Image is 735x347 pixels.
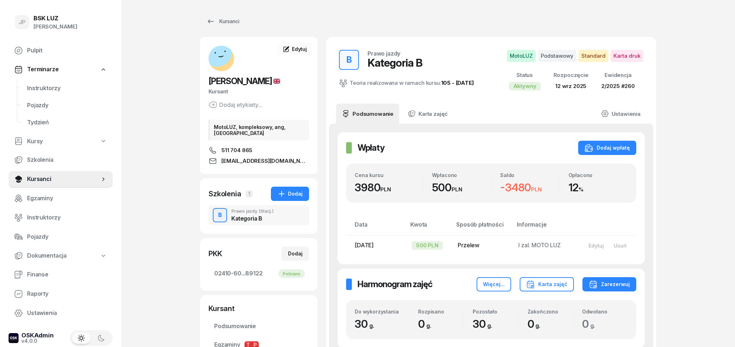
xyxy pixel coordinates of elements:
[477,277,511,291] button: Więcej...
[21,114,113,131] a: Tydzień
[487,322,492,329] small: g.
[509,71,541,80] div: Status
[355,172,423,178] div: Cena kursu
[500,172,560,178] div: Saldo
[609,240,632,252] button: Usuń
[214,322,303,331] span: Podsumowanie
[27,289,107,299] span: Raporty
[27,46,107,55] span: Pulpit
[9,209,113,226] a: Instruktorzy
[292,46,307,52] span: Edytuj
[209,100,262,109] button: Dodaj etykiety...
[27,194,107,203] span: Egzaminy
[513,220,578,235] th: Informacje
[601,82,635,91] div: 2/2025 #260
[569,181,628,194] div: 12
[402,104,453,124] a: Karta zajęć
[432,181,492,194] div: 500
[601,71,635,80] div: Ewidencja
[452,186,462,193] small: PLN
[209,318,309,335] a: Podsumowanie
[27,270,107,279] span: Finanse
[614,243,627,249] div: Usuń
[9,133,113,150] a: Kursy
[209,189,241,199] div: Szkolenia
[555,83,586,89] span: 12 wrz 2025
[346,220,406,235] th: Data
[9,171,113,188] a: Kursanci
[344,53,355,67] div: B
[531,186,542,193] small: PLN
[246,190,253,197] span: 1
[418,317,435,330] span: 0
[367,56,422,69] div: Kategoria B
[369,322,374,329] small: g.
[9,190,113,207] a: Egzaminy
[569,172,628,178] div: Opłacono
[509,82,541,90] div: Aktywny
[209,120,309,140] div: MotoLUZ, kompleksowy, ang,[GEOGRAPHIC_DATA]
[412,241,443,250] div: 500 PLN
[277,190,303,198] div: Dodaj
[9,42,113,59] a: Pulpit
[507,50,536,62] span: MotoLUZ
[209,265,309,282] a: 02410-60...89122Pobrano
[9,305,113,322] a: Ustawienia
[221,146,252,155] span: 511 704 865
[27,175,100,184] span: Kursanci
[611,50,643,62] span: Karta druk
[259,209,274,213] span: (Stacj.)
[380,186,391,193] small: PLN
[520,277,574,291] button: Karta zajęć
[538,50,576,62] span: Podstawowy
[288,249,303,258] div: Dodaj
[590,322,595,329] small: g.
[458,241,507,250] div: Przelew
[209,87,309,96] div: Kursant
[535,322,540,329] small: g.
[215,209,225,221] div: B
[367,51,400,56] div: Prawo jazdy
[406,220,452,235] th: Kwota
[358,279,432,290] h2: Harmonogram zajęć
[578,141,636,155] button: Dodaj wpłatę
[206,17,239,26] div: Kursanci
[231,209,274,213] div: Prawo jazdy
[528,309,573,315] div: Zakończono
[473,309,518,315] div: Pozostało
[355,317,377,330] span: 30
[483,280,505,289] div: Więcej...
[21,338,54,343] div: v4.0.0
[9,248,113,264] a: Dokumentacja
[589,280,630,289] div: Zarezerwuj
[500,181,560,194] div: -3480
[271,187,309,201] button: Dodaj
[441,79,474,86] a: 105 - [DATE]
[588,243,604,249] div: Edytuj
[418,309,464,315] div: Rozpisano
[554,71,588,80] div: Rozpoczęcie
[358,142,385,154] h2: Wpłaty
[9,266,113,283] a: Finanse
[209,146,309,155] a: 511 704 865
[473,317,495,330] span: 30
[231,216,274,221] div: Kategoria B
[214,269,303,278] span: 02410-60...89122
[221,157,309,165] span: [EMAIL_ADDRESS][DOMAIN_NAME]
[27,84,107,93] span: Instruktorzy
[200,14,246,29] a: Kursanci
[21,332,54,338] div: OSKAdmin
[339,50,359,70] button: B
[27,101,107,110] span: Pojazdy
[209,304,309,314] div: Kursant
[209,205,309,225] button: BPrawo jazdy(Stacj.)Kategoria B
[582,309,628,315] div: Odwołano
[209,249,222,259] div: PKK
[355,181,423,194] div: 3980
[339,78,474,88] div: Teoria realizowana w ramach kursu:
[336,104,399,124] a: Podsumowanie
[355,309,409,315] div: Do wykorzystania
[507,50,643,62] button: MotoLUZPodstawowyStandardKarta druk
[21,97,113,114] a: Pojazdy
[27,118,107,127] span: Tydzień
